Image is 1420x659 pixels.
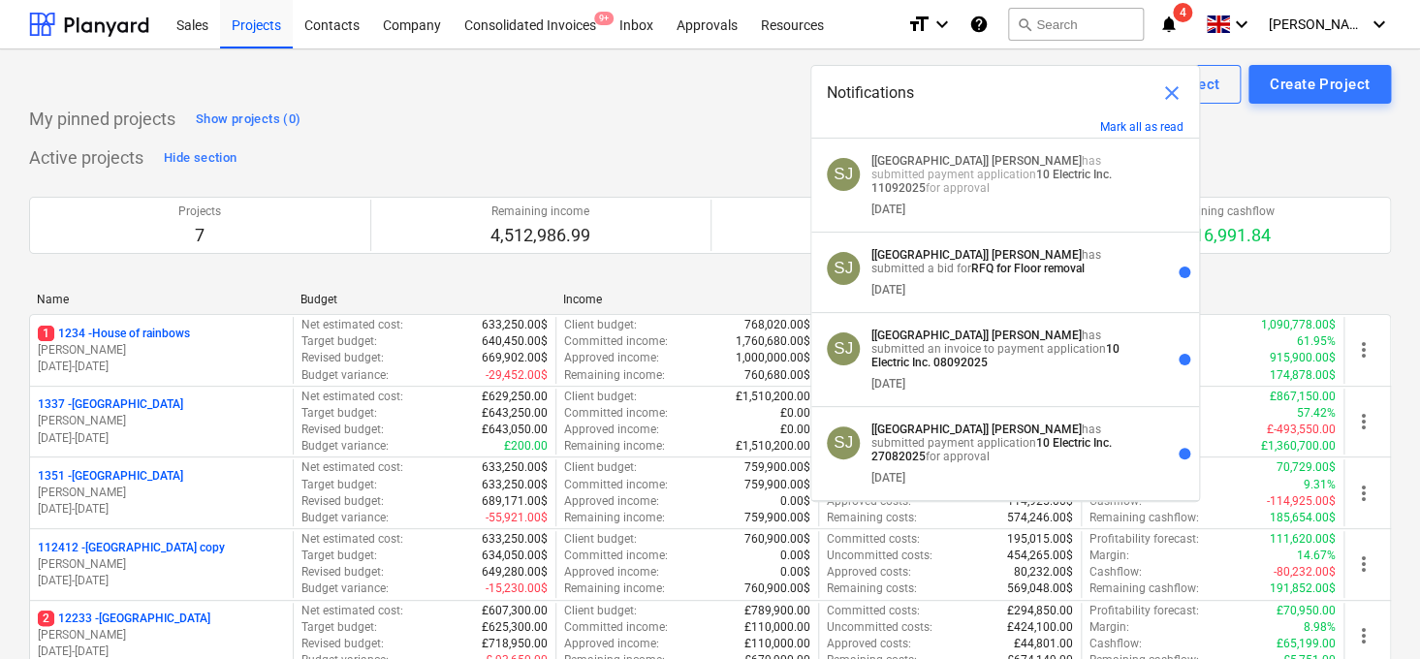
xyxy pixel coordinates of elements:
p: Target budget : [301,548,377,564]
p: Revised budget : [301,564,384,581]
button: Mark all as read [1100,120,1183,134]
p: £200.00 [504,438,548,455]
p: 191,852.00$ [1270,581,1336,597]
p: 454,265.00$ [1007,548,1073,564]
p: 634,050.00$ [482,548,548,564]
p: £110,000.00 [744,619,810,636]
strong: [[GEOGRAPHIC_DATA]] [871,248,989,262]
p: Net estimated cost : [301,531,403,548]
p: 1351 - [GEOGRAPHIC_DATA] [38,468,183,485]
p: [PERSON_NAME] [38,342,285,359]
p: Budget variance : [301,367,389,384]
p: has submitted an invoice to payment application [871,329,1142,369]
div: 1337 -[GEOGRAPHIC_DATA][PERSON_NAME][DATE]-[DATE] [38,396,285,446]
p: 669,902.00$ [482,350,548,366]
p: Remaining income : [564,438,665,455]
span: 2 [38,611,54,626]
p: 70,729.00$ [1277,459,1336,476]
p: [PERSON_NAME] [38,556,285,573]
p: 57.42% [1297,405,1336,422]
p: Committed costs : [827,531,920,548]
p: 1,000,000.00$ [736,350,810,366]
span: 9+ [594,12,614,25]
strong: 10 Electric Inc. 08092025 [871,342,1120,369]
p: [PERSON_NAME] [38,485,285,501]
p: Profitability forecast : [1089,531,1199,548]
div: Steven Johnson [827,252,860,285]
p: £65,199.00 [1277,636,1336,652]
p: £718,950.00 [482,636,548,652]
p: Target budget : [301,477,377,493]
p: has submitted payment application for approval [871,423,1142,463]
strong: [[GEOGRAPHIC_DATA]] [871,154,989,168]
p: Target budget : [301,333,377,350]
div: Steven Johnson [827,158,860,191]
p: 633,250.00$ [482,459,548,476]
p: Net estimated cost : [301,603,403,619]
span: [PERSON_NAME] [1269,16,1366,32]
p: Remaining cashflow [1167,204,1274,220]
p: Approved income : [564,422,659,438]
p: £1,510,200.00 [736,389,810,405]
div: Hide section [164,147,237,170]
div: 1351 -[GEOGRAPHIC_DATA][PERSON_NAME][DATE]-[DATE] [38,468,285,518]
p: 195,015.00$ [1007,531,1073,548]
p: Cashflow : [1089,564,1142,581]
div: 112412 -[GEOGRAPHIC_DATA] copy[PERSON_NAME][DATE]-[DATE] [38,540,285,589]
p: [PERSON_NAME] [38,627,285,643]
strong: [[GEOGRAPHIC_DATA]] [871,423,989,436]
p: £110,000.00 [744,636,810,652]
span: 4 [1173,3,1192,22]
p: [PERSON_NAME] [38,413,285,429]
strong: [[GEOGRAPHIC_DATA]] [871,329,989,342]
p: 633,250.00$ [482,317,548,333]
p: Target budget : [301,619,377,636]
p: Projects [178,204,221,220]
div: Name [37,293,284,306]
p: Budget variance : [301,581,389,597]
p: 768,020.00$ [744,317,810,333]
p: Client budget : [564,389,637,405]
p: Committed costs : [827,603,920,619]
p: 574,246.00$ [1007,510,1073,526]
p: 640,450.00$ [482,333,548,350]
p: Committed income : [564,333,668,350]
p: Budget variance : [301,438,389,455]
p: [DATE] - [DATE] [38,501,285,518]
p: 759,900.00$ [744,477,810,493]
p: Approved income : [564,350,659,366]
p: Committed income : [564,405,668,422]
p: Budget variance : [301,510,389,526]
p: Net estimated cost : [301,317,403,333]
p: £625,300.00 [482,619,548,636]
p: Client budget : [564,531,637,548]
div: Steven Johnson [827,426,860,459]
p: -29,452.00$ [486,367,548,384]
p: has submitted payment application for approval [871,154,1142,195]
span: more_vert [1352,338,1375,361]
p: £629,250.00 [482,389,548,405]
p: Net estimated cost : [301,389,403,405]
div: Total [1089,293,1337,306]
strong: 10 Electric Inc. 11092025 [871,168,1112,195]
span: more_vert [1352,552,1375,576]
p: 760,900.00$ [744,531,810,548]
p: £424,100.00 [1007,619,1073,636]
p: 759,900.00$ [744,459,810,476]
p: £643,250.00 [482,405,548,422]
p: Approved income : [564,636,659,652]
span: SJ [834,259,853,277]
p: 185,654.00$ [1270,510,1336,526]
p: 633,250.00$ [482,477,548,493]
p: Committed income : [564,619,668,636]
p: 80,232.00$ [1014,564,1073,581]
p: 633,250.00$ [482,531,548,548]
div: Create Project [1270,72,1370,97]
p: -80,232.00$ [1274,564,1336,581]
p: 1337 - [GEOGRAPHIC_DATA] [38,396,183,413]
p: Approved costs : [827,636,911,652]
p: 0.00$ [780,493,810,510]
p: 915,900.00$ [1270,350,1336,366]
div: 11234 -House of rainbows[PERSON_NAME][DATE]-[DATE] [38,326,285,375]
p: 689,171.00$ [482,493,548,510]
